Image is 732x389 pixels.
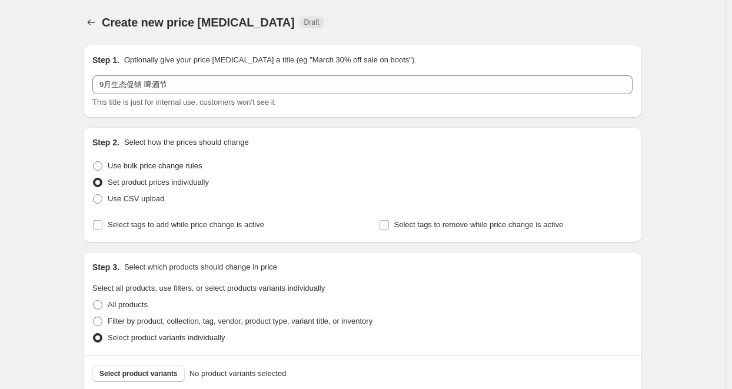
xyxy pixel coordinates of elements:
span: Select tags to remove while price change is active [394,220,564,229]
input: 30% off holiday sale [92,75,633,94]
p: Select how the prices should change [124,137,249,148]
span: Set product prices individually [108,178,209,187]
span: Draft [304,18,320,27]
h2: Step 1. [92,54,119,66]
span: Select product variants [99,369,178,378]
button: Price change jobs [83,14,99,31]
span: Filter by product, collection, tag, vendor, product type, variant title, or inventory [108,317,372,325]
span: Select all products, use filters, or select products variants individually [92,284,325,292]
h2: Step 3. [92,261,119,273]
span: Use bulk price change rules [108,161,202,170]
p: Optionally give your price [MEDICAL_DATA] a title (eg "March 30% off sale on boots") [124,54,414,66]
span: No product variants selected [189,368,287,380]
span: Use CSV upload [108,194,164,203]
span: Select tags to add while price change is active [108,220,264,229]
button: Select product variants [92,365,185,382]
p: Select which products should change in price [124,261,277,273]
span: This title is just for internal use, customers won't see it [92,98,275,107]
h2: Step 2. [92,137,119,148]
span: All products [108,300,148,309]
span: Select product variants individually [108,333,225,342]
span: Create new price [MEDICAL_DATA] [102,16,295,29]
